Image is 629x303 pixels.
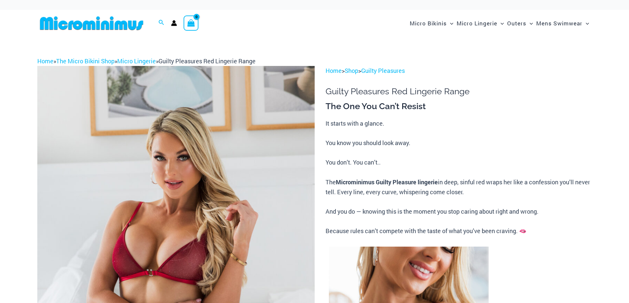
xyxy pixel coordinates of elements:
a: OutersMenu ToggleMenu Toggle [506,13,535,33]
span: Mens Swimwear [536,15,582,32]
a: Mens SwimwearMenu ToggleMenu Toggle [535,13,591,33]
span: Micro Lingerie [457,15,497,32]
span: Guilty Pleasures Red Lingerie Range [158,57,256,65]
span: Menu Toggle [526,15,533,32]
span: Menu Toggle [497,15,504,32]
a: Micro BikinisMenu ToggleMenu Toggle [408,13,455,33]
span: Outers [507,15,526,32]
a: View Shopping Cart, empty [184,15,199,31]
span: Menu Toggle [447,15,453,32]
h3: The One You Can’t Resist [326,101,592,112]
a: Account icon link [171,20,177,26]
span: Menu Toggle [582,15,589,32]
a: Micro LingerieMenu ToggleMenu Toggle [455,13,506,33]
p: > > [326,66,592,76]
a: Micro Lingerie [117,57,156,65]
a: Shop [345,67,358,75]
p: It starts with a glance. You know you should look away. You don’t. You can’t.. The in deep, sinfu... [326,119,592,236]
nav: Site Navigation [407,12,592,34]
img: MM SHOP LOGO FLAT [37,16,146,31]
a: Home [326,67,342,75]
a: Guilty Pleasures [361,67,405,75]
span: » » » [37,57,256,65]
a: Search icon link [158,19,164,27]
span: Micro Bikinis [410,15,447,32]
a: Home [37,57,53,65]
b: Microminimus Guilty Pleasure lingerie [336,178,438,186]
h1: Guilty Pleasures Red Lingerie Range [326,86,592,97]
a: The Micro Bikini Shop [56,57,115,65]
